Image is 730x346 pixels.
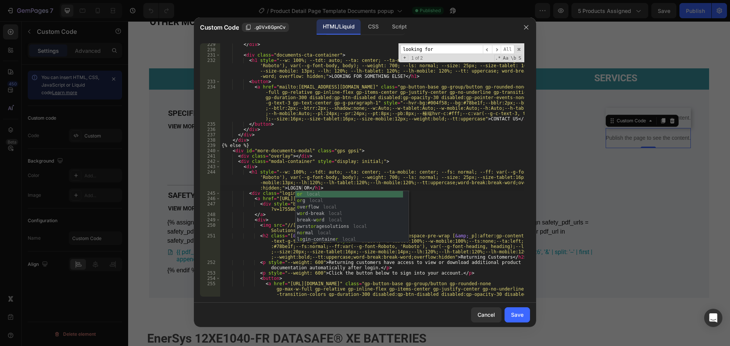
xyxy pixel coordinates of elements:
div: 242 [200,159,220,164]
a: Manual C&D [39,224,465,245]
p: Documentation [262,52,340,63]
span: Alt-Enter [501,45,514,54]
button: Save [505,307,530,322]
p: Publish the page to see the content. [39,120,465,128]
div: Custom Code [487,96,519,103]
div: Rich Text Editor. Editing area: main [261,51,341,65]
h2: view more in-depth details on safety features & certifications [39,183,465,192]
span: Whole Word Search [510,55,517,62]
div: CSS [362,19,384,35]
div: 246 [200,196,220,201]
p: Services [466,51,509,63]
span: RegExp Search [494,55,501,62]
span: CaseSensitive Search [502,55,509,62]
div: Script [386,19,413,35]
div: 249 [200,217,220,223]
span: .g0Vx6GpnCv [254,24,286,31]
div: 236 [200,127,220,132]
p: Publish the page to see the content. [39,145,465,153]
div: Cancel [478,311,495,319]
span: 1 of 2 [408,55,426,61]
div: 233 [200,79,220,84]
div: 237 [200,132,220,137]
div: 255 [200,281,220,324]
div: 254 [200,276,220,281]
span: {{ pdf_url | split: 'files/Safety-' | last | replace: 'C_D', 'C&D' | replace: '__' , ' ' | replac... [48,227,465,242]
h2: Specifications [39,87,465,97]
div: 230 [200,47,220,52]
div: HTML/Liquid [317,19,360,35]
div: 252 [200,260,220,270]
h2: view more in-depth details on applications & specifications [39,101,465,110]
input: Search for [400,45,483,54]
div: Rich Text Editor. Editing area: main [84,50,144,64]
div: Open Intercom Messenger [704,309,722,327]
button: Cancel [471,307,501,322]
span: ​ [492,45,501,54]
div: 245 [200,191,220,196]
p: Publish the page to see the content. [478,93,563,101]
div: Save [511,311,524,319]
div: 243 [200,164,220,169]
div: Rich Text Editor. Editing area: main [465,50,510,64]
div: 238 [200,137,220,143]
div: 253 [200,270,220,276]
gp-button: {% assign safety_pdf_urls = "" %} {% for file in product.metafields.custom.product_files.value %}... [39,198,465,252]
div: 231 [200,52,220,58]
div: 229 [200,42,220,47]
div: 247 [200,201,220,212]
h1: EnerSys 12XE1040-FR DATASAFE® XE BATTERIES [19,310,298,324]
div: 241 [200,153,220,159]
div: 250 [200,223,220,233]
div: 232 [200,58,220,79]
div: 235 [200,122,220,127]
div: 248 [200,212,220,217]
span: Search In Selection [518,55,522,62]
div: 240 [200,148,220,153]
span: Custom Code [200,23,239,32]
div: 239 [200,143,220,148]
p: Publish the page to see the content. [21,19,581,27]
div: 244 [200,169,220,191]
span: Toggle Replace mode [401,55,408,61]
h2: safety [39,169,465,179]
button: .g0Vx6GpnCv [242,23,289,32]
p: Quick Facts [85,51,143,63]
div: 251 [200,233,220,260]
span: ​ [483,45,492,54]
div: 234 [200,84,220,122]
p: Publish the page to see the content. [478,113,563,121]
